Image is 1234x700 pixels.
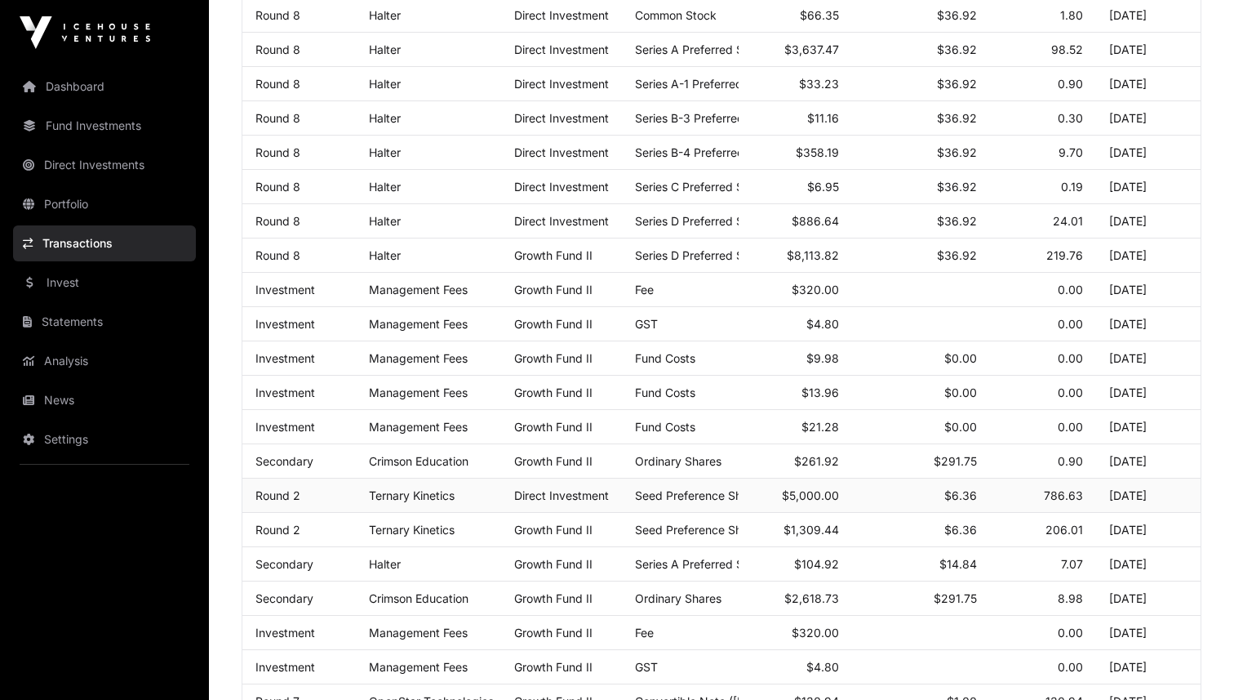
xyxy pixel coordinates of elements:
[635,42,767,56] span: Series A Preferred Stock
[635,283,654,296] span: Fee
[369,557,401,571] a: Halter
[369,145,401,159] a: Halter
[1058,454,1083,468] span: 0.90
[1096,582,1201,616] td: [DATE]
[944,386,977,399] span: $0.00
[369,283,488,296] p: Management Fees
[255,386,315,399] a: Investment
[514,557,593,571] a: Growth Fund II
[514,351,593,365] a: Growth Fund II
[635,145,779,159] span: Series B-4 Preferred Stock
[1096,444,1201,479] td: [DATE]
[514,454,593,468] a: Growth Fund II
[13,382,196,418] a: News
[255,248,300,262] a: Round 8
[1058,111,1083,125] span: 0.30
[635,351,695,365] span: Fund Costs
[369,523,455,537] a: Ternary Kinetics
[635,386,695,399] span: Fund Costs
[514,145,609,159] span: Direct Investment
[937,77,977,91] span: $36.92
[635,111,779,125] span: Series B-3 Preferred Stock
[1058,420,1083,434] span: 0.00
[739,273,852,307] td: $320.00
[937,248,977,262] span: $36.92
[739,101,852,136] td: $11.16
[13,147,196,183] a: Direct Investments
[13,225,196,261] a: Transactions
[937,145,977,159] span: $36.92
[13,69,196,105] a: Dashboard
[1044,488,1083,502] span: 786.63
[514,317,593,331] a: Growth Fund II
[1152,622,1234,700] iframe: Chat Widget
[739,616,852,650] td: $320.00
[635,248,767,262] span: Series D Preferred Stock
[255,523,300,537] a: Round 2
[944,351,977,365] span: $0.00
[369,214,401,228] a: Halter
[1096,101,1201,136] td: [DATE]
[739,513,852,547] td: $1,309.44
[369,180,401,194] a: Halter
[937,180,977,194] span: $36.92
[514,660,593,674] a: Growth Fund II
[255,557,313,571] a: Secondary
[635,557,767,571] span: Series A Preferred Stock
[514,488,609,502] span: Direct Investment
[739,410,852,444] td: $21.28
[13,265,196,301] a: Invest
[937,214,977,228] span: $36.92
[1096,547,1201,582] td: [DATE]
[514,8,609,22] span: Direct Investment
[255,42,300,56] a: Round 8
[1096,410,1201,444] td: [DATE]
[1058,626,1083,640] span: 0.00
[635,488,765,502] span: Seed Preference Shares
[944,523,977,537] span: $6.36
[514,626,593,640] a: Growth Fund II
[255,8,300,22] a: Round 8
[1058,660,1083,674] span: 0.00
[369,111,401,125] a: Halter
[1053,214,1083,228] span: 24.01
[1096,307,1201,341] td: [DATE]
[739,307,852,341] td: $4.80
[1096,616,1201,650] td: [DATE]
[514,214,609,228] span: Direct Investment
[13,186,196,222] a: Portfolio
[1096,273,1201,307] td: [DATE]
[369,386,488,399] p: Management Fees
[739,547,852,582] td: $104.92
[635,420,695,434] span: Fund Costs
[255,660,315,674] a: Investment
[1061,180,1083,194] span: 0.19
[1096,650,1201,684] td: [DATE]
[1061,557,1083,571] span: 7.07
[1045,523,1083,537] span: 206.01
[1058,317,1083,331] span: 0.00
[255,420,315,434] a: Investment
[1058,77,1083,91] span: 0.90
[369,626,488,640] p: Management Fees
[369,42,401,56] a: Halter
[255,488,300,502] a: Round 2
[635,8,717,22] span: Common Stock
[1058,351,1083,365] span: 0.00
[369,77,401,91] a: Halter
[514,420,593,434] a: Growth Fund II
[635,591,721,605] span: Ordinary Shares
[1096,33,1201,67] td: [DATE]
[635,214,767,228] span: Series D Preferred Stock
[739,341,852,376] td: $9.98
[739,479,852,513] td: $5,000.00
[939,557,977,571] span: $14.84
[255,317,315,331] a: Investment
[369,8,401,22] a: Halter
[369,454,468,468] a: Crimson Education
[514,523,593,537] a: Growth Fund II
[255,351,315,365] a: Investment
[255,214,300,228] a: Round 8
[369,591,468,605] a: Crimson Education
[20,16,150,49] img: Icehouse Ventures Logo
